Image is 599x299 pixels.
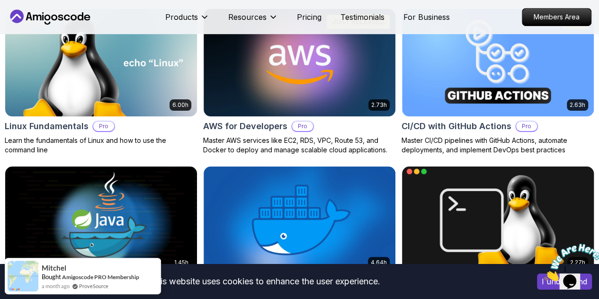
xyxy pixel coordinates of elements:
a: For Business [403,11,450,23]
span: Bought [42,273,61,281]
h2: Linux Fundamentals [5,120,89,133]
a: AWS for Developers card2.73hJUST RELEASEDAWS for DevelopersProMaster AWS services like EC2, RDS, ... [203,9,396,155]
p: 1.45h [174,259,188,266]
img: provesource social proof notification image [8,261,38,291]
p: Products [165,11,198,23]
img: Linux for Professionals card [397,164,599,276]
span: a month ago [42,282,70,290]
p: 2.63h [570,101,585,109]
p: Master AWS services like EC2, RDS, VPC, Route 53, and Docker to deploy and manage scalable cloud ... [203,136,396,155]
img: CI/CD with GitHub Actions card [402,9,594,116]
p: Pro [516,122,537,131]
p: 4.64h [371,259,387,266]
img: Chat attention grabber [4,4,63,41]
p: Pro [93,122,114,131]
iframe: chat widget [540,240,599,285]
span: Mitchel [42,264,66,272]
a: Pricing [297,11,322,23]
button: Accept cookies [537,273,592,290]
p: Pro [292,122,313,131]
a: Testimonials [340,11,384,23]
img: Docker for Java Developers card [5,167,197,274]
a: Amigoscode PRO Membership [62,273,139,281]
p: Master CI/CD pipelines with GitHub Actions, automate deployments, and implement DevOps best pract... [402,136,594,155]
div: This website uses cookies to enhance the user experience. [7,271,523,292]
button: Resources [228,11,278,30]
p: 6.00h [172,101,188,109]
a: ProveSource [79,282,108,290]
h2: CI/CD with GitHub Actions [402,120,511,133]
p: Members Area [522,9,591,26]
img: Linux Fundamentals card [5,9,197,116]
a: Members Area [522,8,591,26]
p: 2.73h [371,101,387,109]
img: AWS for Developers card [204,9,395,116]
p: Resources [228,11,267,23]
span: 1 [4,4,8,12]
a: CI/CD with GitHub Actions card2.63hNEWCI/CD with GitHub ActionsProMaster CI/CD pipelines with Git... [402,9,594,155]
p: Learn the fundamentals of Linux and how to use the command line [5,136,197,155]
button: Products [165,11,209,30]
a: Linux Fundamentals card6.00hLinux FundamentalsProLearn the fundamentals of Linux and how to use t... [5,9,197,155]
h2: AWS for Developers [203,120,287,133]
img: Docker For Professionals card [204,167,395,274]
